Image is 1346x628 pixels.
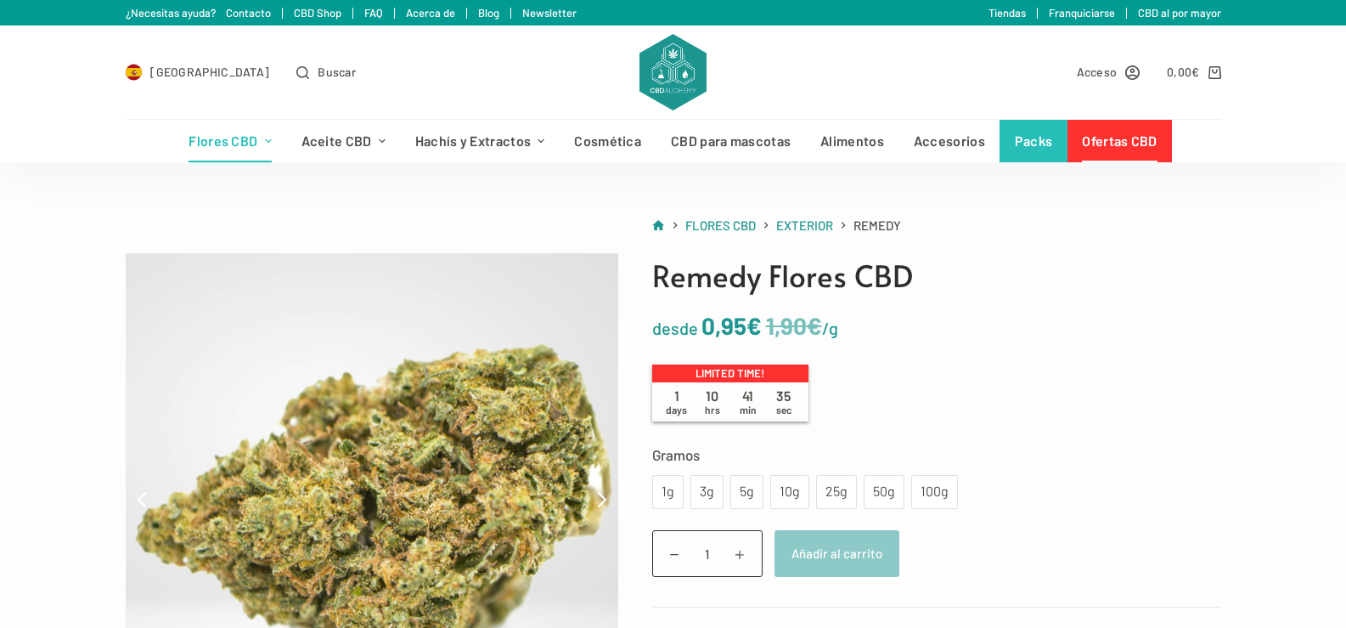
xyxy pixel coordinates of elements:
[780,481,799,503] div: 10g
[685,215,756,236] a: Flores CBD
[776,218,833,233] span: Exterior
[150,62,269,82] span: [GEOGRAPHIC_DATA]
[1067,120,1172,162] a: Ofertas CBD
[695,388,730,416] span: 10
[478,6,499,20] a: Blog
[774,530,899,577] button: Añadir al carrito
[921,481,948,503] div: 100g
[406,6,455,20] a: Acerca de
[898,120,1000,162] a: Accesorios
[639,34,706,110] img: CBD Alchemy
[746,311,762,340] span: €
[740,404,757,416] span: min
[806,120,899,162] a: Alimentos
[853,215,901,236] span: Remedy
[522,6,577,20] a: Newsletter
[126,6,271,20] a: ¿Necesitas ayuda? Contacto
[1167,65,1200,79] bdi: 0,00
[741,481,753,503] div: 5g
[988,6,1026,20] a: Tiendas
[296,62,356,82] button: Abrir formulario de búsqueda
[1049,6,1115,20] a: Franquiciarse
[1077,62,1140,82] a: Acceso
[685,218,756,233] span: Flores CBD
[656,120,806,162] a: CBD para mascotas
[1191,65,1199,79] span: €
[652,530,763,577] input: Cantidad de productos
[776,215,833,236] a: Exterior
[652,365,808,383] p: Limited time!
[807,311,822,340] span: €
[659,388,695,416] span: 1
[822,318,838,338] span: /g
[652,253,1221,298] h1: Remedy Flores CBD
[730,388,766,416] span: 41
[766,311,822,340] bdi: 1,90
[662,481,673,503] div: 1g
[174,120,286,162] a: Flores CBD
[826,481,847,503] div: 25g
[126,64,143,81] img: ES Flag
[666,404,687,416] span: days
[766,388,802,416] span: 35
[294,6,341,20] a: CBD Shop
[1138,6,1221,20] a: CBD al por mayor
[560,120,656,162] a: Cosmética
[126,62,270,82] a: Select Country
[1000,120,1067,162] a: Packs
[874,481,894,503] div: 50g
[652,443,1221,467] label: Gramos
[701,481,713,503] div: 3g
[776,404,791,416] span: sec
[1167,62,1220,82] a: Carro de compra
[705,404,720,416] span: hrs
[701,311,762,340] bdi: 0,95
[400,120,560,162] a: Hachís y Extractos
[174,120,1172,162] nav: Menú de cabecera
[364,6,383,20] a: FAQ
[318,62,356,82] span: Buscar
[1077,62,1118,82] span: Acceso
[286,120,400,162] a: Aceite CBD
[652,318,698,338] span: desde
